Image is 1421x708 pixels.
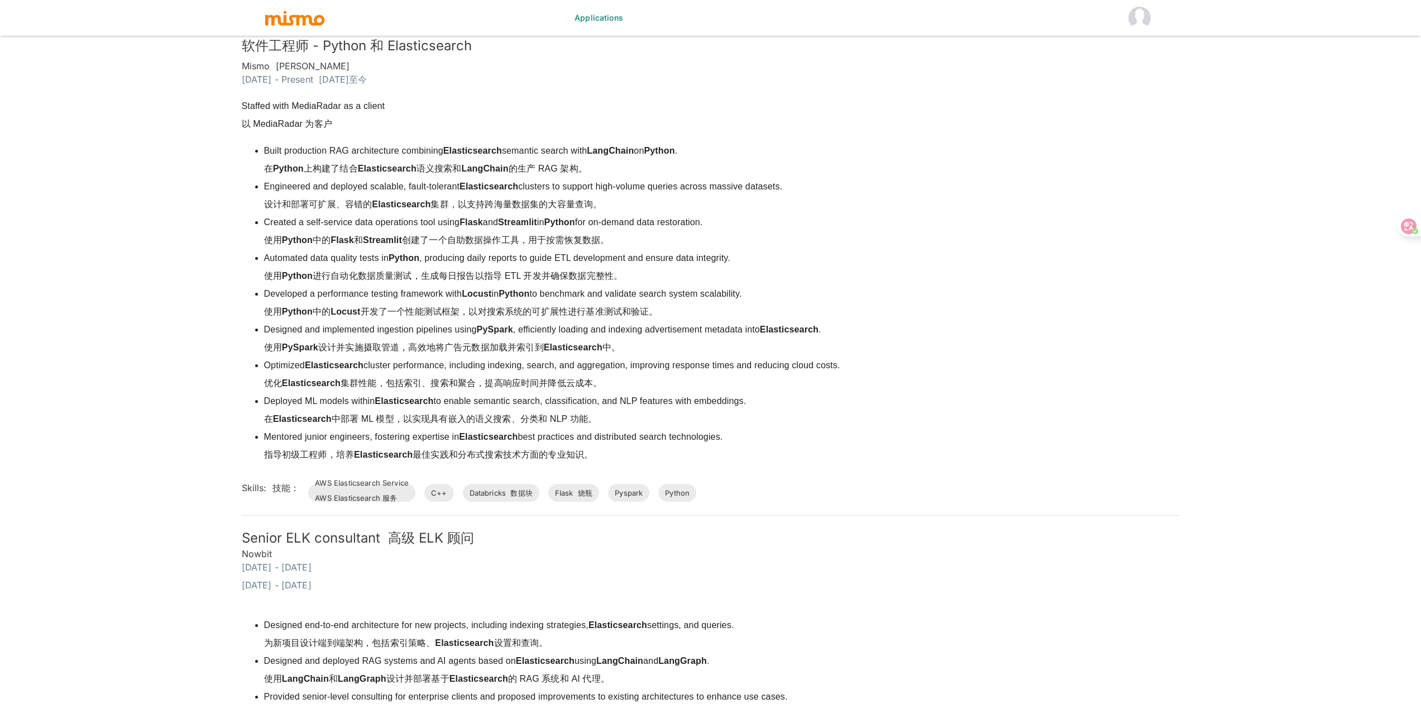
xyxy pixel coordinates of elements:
[578,488,592,497] font: 烧瓶
[264,654,788,690] li: Designed and deployed RAG systems and AI agents based on using and .
[264,287,840,323] li: Developed a performance testing framework with in to benchmark and validate search system scalabi...
[242,579,312,591] font: [DATE] - [DATE]
[460,217,483,227] strong: Flask
[264,430,840,466] li: Mentored junior engineers, fostering expertise in best practices and distributed search technolog...
[264,450,594,459] font: 指导初级工程师，培养 最佳实践和分布式搜索技术方面的专业知识。
[498,217,537,227] strong: Streamlit
[264,359,840,395] li: Optimized cluster performance, including indexing, search, and aggregation, improving response ti...
[388,530,474,546] font: 高级 ELK 顾问
[264,307,658,316] font: 使用 中的 开发了一个性能测试框架，以对搜索系统的可扩展性进行基准测试和验证。
[264,674,610,683] font: 使用 和 设计并部署基于 的 RAG 系统和 AI 代理。
[589,620,647,630] strong: Elasticsearch
[462,164,509,173] strong: LangChain
[282,307,313,316] strong: Python
[264,144,840,180] li: Built production RAG architecture combining semantic search with on .
[242,560,1180,596] h6: [DATE] - [DATE]
[424,488,453,499] span: C++
[264,235,610,245] font: 使用 中的 和 创建了一个自助数据操作工具，用于按需恢复数据。
[331,307,360,316] strong: Locust
[463,488,539,499] span: Databricks
[264,216,840,251] li: Created a self-service data operations tool using and in for on-demand data restoration.
[544,217,575,227] strong: Python
[516,656,575,666] strong: Elasticsearch
[264,343,621,352] font: 使用 设计并实施摄取管道，高效地将广告元数据加载并索引到 中。
[242,529,1180,547] h5: Senior ELK consultant
[658,488,696,499] span: Python
[264,180,840,216] li: Engineered and deployed scalable, fault-tolerant clusters to support high-volume queries across m...
[273,164,304,173] strong: Python
[273,414,332,424] strong: Elasticsearch
[644,146,674,155] strong: Python
[331,235,354,245] strong: Flask
[338,674,386,683] strong: LangGraph
[544,343,602,352] strong: Elasticsearch
[272,482,299,493] font: 技能：
[282,271,313,281] strong: Python
[242,119,332,129] font: 以 MediaRadar 为客户
[435,638,494,648] strong: Elasticsearch
[264,199,602,209] font: 设计和部署可扩展、容错的 集群，以支持跨海量数据集的大容量查询。
[358,164,417,173] strong: Elasticsearch
[658,656,707,666] strong: LangGraph
[760,325,819,334] strong: Elasticsearch
[477,325,513,334] strong: PySpark
[548,488,599,499] span: Flask
[1128,7,1151,29] img: undefined
[443,146,502,155] strong: Elasticsearch
[264,395,840,430] li: Deployed ML models within to enable semantic search, classification, and NLP features with embedd...
[264,164,587,173] font: 在 上构建了结合 语义搜索和 的生产 RAG 架构。
[449,674,508,683] strong: Elasticsearch
[242,15,1180,59] h5: Software Engineer - Python and Elasticsearch
[510,488,532,497] font: 数据块
[460,182,518,191] strong: Elasticsearch
[462,289,491,298] strong: Locust
[319,74,367,85] font: [DATE]至今
[499,289,529,298] strong: Python
[305,360,363,370] strong: Elasticsearch
[389,253,419,263] strong: Python
[315,493,397,502] font: AWS Elasticsearch 服务
[264,251,840,287] li: Automated data quality tests in , producing daily reports to guide ETL development and ensure dat...
[596,656,643,666] strong: LangChain
[363,235,402,245] strong: Streamlit
[354,450,413,459] strong: Elasticsearch
[264,638,548,648] font: 为新项目设计端到端架构，包括索引策略、 设置和查询。
[242,37,472,54] font: 软件工程师 - Python 和 Elasticsearch
[375,396,433,406] strong: Elasticsearch
[276,60,350,72] font: [PERSON_NAME]
[282,343,318,352] strong: PySpark
[242,481,300,495] h6: Skills:
[264,619,788,654] li: Designed end-to-end architecture for new projects, including indexing strategies, settings, and q...
[264,414,597,424] font: 在 中部署 ML 模型，以实现具有嵌入的语义搜索、分类和 NLP 功能。
[242,59,1180,73] h6: Mismo
[264,323,840,359] li: Designed and implemented ingestion pipelines using , efficiently loading and indexing advertiseme...
[459,432,518,441] strong: Elasticsearch
[242,547,1180,560] h6: Nowbit
[242,73,1180,86] h6: [DATE] - Present
[264,271,623,281] font: 使用 进行自动化数据质量测试，生成每日报告以指导 ETL 开发并确保数据完整性。
[264,378,602,388] font: 优化 集群性能，包括索引、搜索和聚合，提高响应时间并降低云成本。
[308,478,415,509] span: AWS Elasticsearch Service
[282,378,341,388] strong: Elasticsearch
[587,146,634,155] strong: LangChain
[372,199,430,209] strong: Elasticsearch
[282,235,313,245] strong: Python
[282,674,329,683] strong: LangChain
[242,99,840,135] p: Staffed with MediaRadar as a client
[608,488,649,499] span: Pyspark
[264,9,326,26] img: logo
